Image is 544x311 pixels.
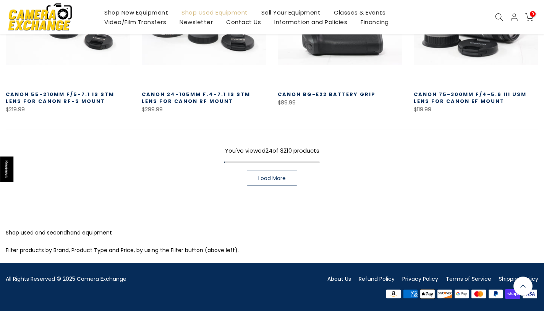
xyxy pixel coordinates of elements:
[402,275,438,283] a: Privacy Policy
[175,8,255,17] a: Shop Used Equipment
[258,176,286,181] span: Load More
[419,288,436,300] img: apple pay
[327,275,351,283] a: About Us
[530,11,536,17] span: 0
[487,288,504,300] img: paypal
[385,288,402,300] img: amazon payments
[247,171,297,186] a: Load More
[6,246,538,255] p: Filter products by Brand, Product Type and Price, by using the Filter button (above left).
[98,8,175,17] a: Shop New Equipment
[453,288,470,300] img: google pay
[359,275,395,283] a: Refund Policy
[525,13,533,21] a: 0
[446,275,491,283] a: Terms of Service
[220,17,268,27] a: Contact Us
[98,17,173,27] a: Video/Film Transfers
[504,288,521,300] img: shopify pay
[268,17,354,27] a: Information and Policies
[266,147,272,155] span: 24
[470,288,487,300] img: master
[402,288,419,300] img: american express
[6,91,114,105] a: Canon 55-210mm f/5-7.1 IS STM Lens for Canon RF-S Mount
[254,8,327,17] a: Sell Your Equipment
[278,98,402,107] div: $89.99
[173,17,220,27] a: Newsletter
[225,147,319,155] span: You've viewed of 3210 products
[327,8,392,17] a: Classes & Events
[6,274,266,284] div: All Rights Reserved © 2025 Camera Exchange
[142,91,250,105] a: Canon 24-105mm f.4-7.1 IS STM Lens for Canon RF Mount
[6,228,538,238] p: Shop used and secondhand equipment
[142,105,266,114] div: $299.99
[436,288,453,300] img: discover
[513,277,533,296] a: Back to the top
[354,17,396,27] a: Financing
[499,275,538,283] a: Shipping Policy
[521,288,538,300] img: visa
[278,91,376,98] a: Canon BG-E22 Battery Grip
[414,91,526,105] a: Canon 75-300mm f/4-5.6 III USM Lens for Canon EF Mount
[414,105,538,114] div: $119.99
[6,105,130,114] div: $219.99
